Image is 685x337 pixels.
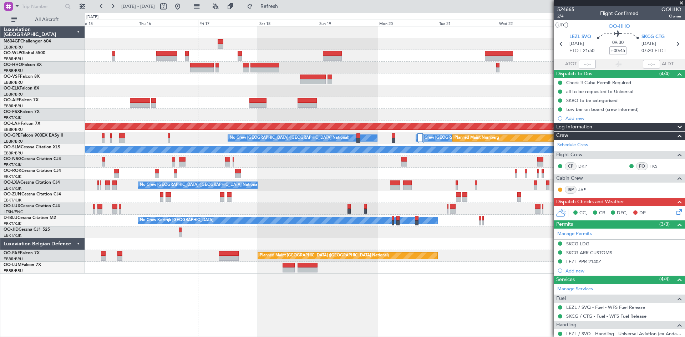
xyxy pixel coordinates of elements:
[4,80,23,85] a: EBBR/BRU
[378,20,438,26] div: Mon 20
[578,163,594,169] a: DKP
[4,133,63,138] a: OO-GPEFalcon 900EX EASy II
[579,60,596,68] input: --:--
[556,70,592,78] span: Dispatch To-Dos
[318,20,378,26] div: Sun 19
[4,198,21,203] a: EBKT/KJK
[639,210,646,217] span: DP
[4,39,51,44] a: N604GFChallenger 604
[578,187,594,193] a: JAP
[4,180,60,185] a: OO-LXACessna Citation CJ4
[22,1,63,12] input: Trip Number
[569,40,584,47] span: [DATE]
[4,122,21,126] span: OO-LAH
[4,63,42,67] a: OO-HHOFalcon 8X
[556,220,573,229] span: Permits
[661,13,681,19] span: Owner
[566,97,618,103] div: SKBQ to be categorised
[244,1,286,12] button: Refresh
[583,47,594,55] span: 21:50
[4,145,60,149] a: OO-SLMCessna Citation XLS
[566,80,631,86] div: Check if Cuba Permit Required
[555,22,568,28] button: UTC
[565,268,681,274] div: Add new
[641,34,665,41] span: SKCG CTG
[566,331,681,337] a: LEZL / SVQ - Handling - Universal Aviation (ex-Andalucia Aviation) LEZL/SVQ
[4,75,40,79] a: OO-VSFFalcon 8X
[4,122,40,126] a: OO-LAHFalcon 7X
[4,133,20,138] span: OO-GPE
[4,216,17,220] span: D-IBLU
[569,34,591,41] span: LEZL SVQ
[659,70,670,77] span: (4/4)
[566,313,646,319] a: SKCG / CTG - Fuel - WFS Fuel Release
[4,145,21,149] span: OO-SLM
[641,40,656,47] span: [DATE]
[258,20,318,26] div: Sat 18
[4,221,21,226] a: EBKT/KJK
[4,63,22,67] span: OO-HHO
[4,110,40,114] a: OO-FSXFalcon 7X
[4,204,20,208] span: OO-LUX
[566,88,633,95] div: all to be requested to Universal
[600,10,639,17] div: Flight Confirmed
[556,132,568,140] span: Crew
[565,61,577,68] span: ATOT
[609,22,630,30] span: OO-HHO
[556,123,592,131] span: Leg Information
[140,180,259,190] div: No Crew [GEOGRAPHIC_DATA] ([GEOGRAPHIC_DATA] National)
[565,186,577,194] div: ISP
[4,209,23,215] a: LFSN/ENC
[566,250,612,256] div: SKCG ARR CUSTOMS
[4,127,23,132] a: EBBR/BRU
[19,17,75,22] span: All Aircraft
[198,20,258,26] div: Fri 17
[4,56,23,62] a: EBBR/BRU
[4,256,23,262] a: EBBR/BRU
[617,210,628,217] span: DFC,
[260,250,389,261] div: Planned Maint [GEOGRAPHIC_DATA] ([GEOGRAPHIC_DATA] National)
[4,174,21,179] a: EBKT/KJK
[556,276,575,284] span: Services
[86,14,98,20] div: [DATE]
[4,162,21,168] a: EBKT/KJK
[4,169,61,173] a: OO-ROKCessna Citation CJ4
[636,162,648,170] div: FO
[4,180,20,185] span: OO-LXA
[4,75,20,79] span: OO-VSF
[438,20,498,26] div: Tue 21
[4,115,21,121] a: EBKT/KJK
[599,210,605,217] span: CR
[557,142,588,149] a: Schedule Crew
[556,198,624,206] span: Dispatch Checks and Weather
[662,61,674,68] span: ALDT
[4,157,21,161] span: OO-NSG
[4,86,20,91] span: OO-ELK
[661,6,681,13] span: OOHHO
[566,259,601,265] div: LEZL PPR 2140Z
[659,220,670,228] span: (3/3)
[254,4,284,9] span: Refresh
[4,233,21,238] a: EBKT/KJK
[4,86,39,91] a: OO-ELKFalcon 8X
[4,216,56,220] a: D-IBLUCessna Citation M2
[556,295,566,303] span: Fuel
[566,304,645,310] a: LEZL / SVQ - Fuel - WFS Fuel Release
[612,39,624,46] span: 09:30
[557,13,574,19] span: 2/4
[4,68,23,73] a: EBBR/BRU
[4,268,23,274] a: EBBR/BRU
[4,150,23,156] a: EBBR/BRU
[455,133,499,143] div: Planned Maint Nurnberg
[4,186,21,191] a: EBKT/KJK
[4,139,23,144] a: EBBR/BRU
[140,215,213,226] div: No Crew Kortrijk-[GEOGRAPHIC_DATA]
[4,263,21,267] span: OO-LUM
[78,20,138,26] div: Wed 15
[4,157,61,161] a: OO-NSGCessna Citation CJ4
[4,204,60,208] a: OO-LUXCessna Citation CJ4
[4,51,21,55] span: OO-WLP
[556,321,577,329] span: Handling
[557,286,593,293] a: Manage Services
[565,115,681,121] div: Add new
